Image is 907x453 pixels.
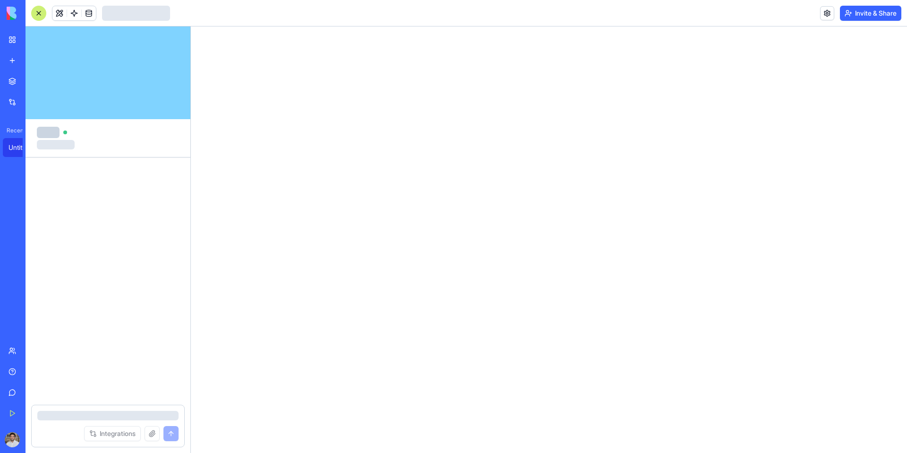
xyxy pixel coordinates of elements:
a: Untitled App [3,138,41,157]
div: Untitled App [9,143,35,152]
img: logo [7,7,65,20]
img: ACg8ocIKWdUVZPxonjOt2my42glz2nsap0W7r-juT6lVI91NGPiMs1X7=s96-c [5,432,20,447]
span: Recent [3,127,23,134]
button: Invite & Share [840,6,901,21]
